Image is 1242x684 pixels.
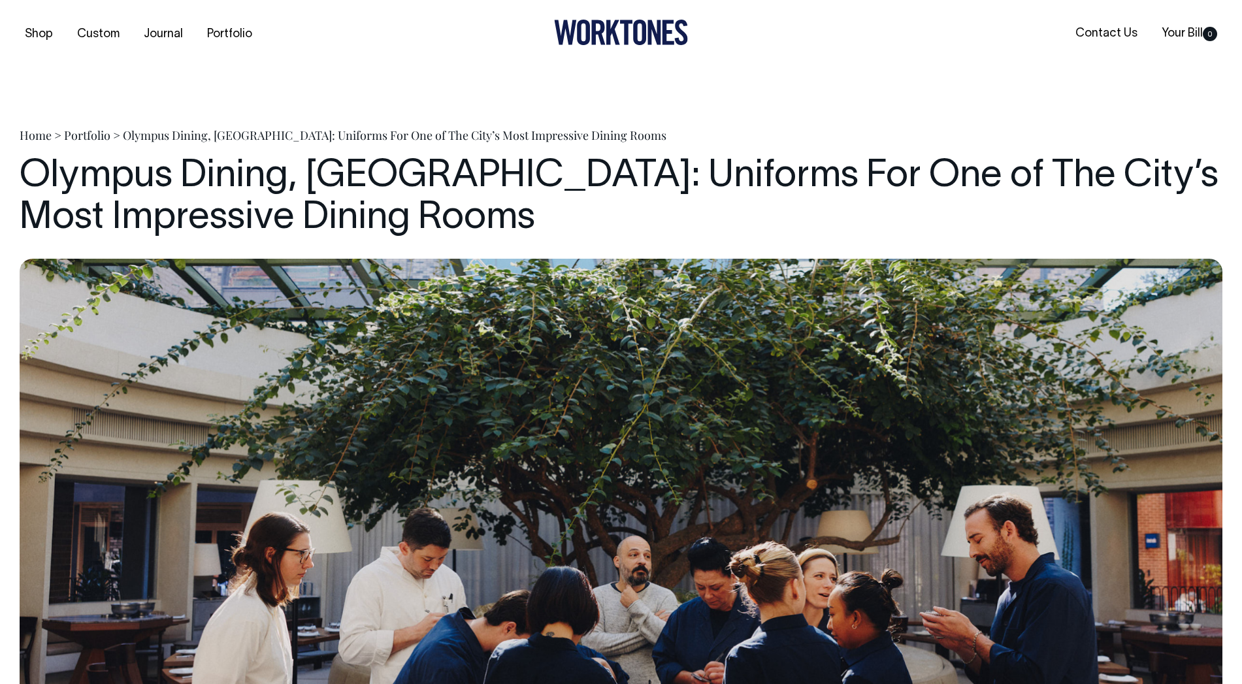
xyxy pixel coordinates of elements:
[20,127,52,143] a: Home
[1156,23,1222,44] a: Your Bill0
[113,127,120,143] span: >
[54,127,61,143] span: >
[202,24,257,45] a: Portfolio
[1203,27,1217,41] span: 0
[1070,23,1143,44] a: Contact Us
[123,127,666,143] span: Olympus Dining, [GEOGRAPHIC_DATA]: Uniforms For One of The City’s Most Impressive Dining Rooms
[20,156,1222,240] h1: Olympus Dining, [GEOGRAPHIC_DATA]: Uniforms For One of The City’s Most Impressive Dining Rooms
[64,127,110,143] a: Portfolio
[20,24,58,45] a: Shop
[139,24,188,45] a: Journal
[72,24,125,45] a: Custom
